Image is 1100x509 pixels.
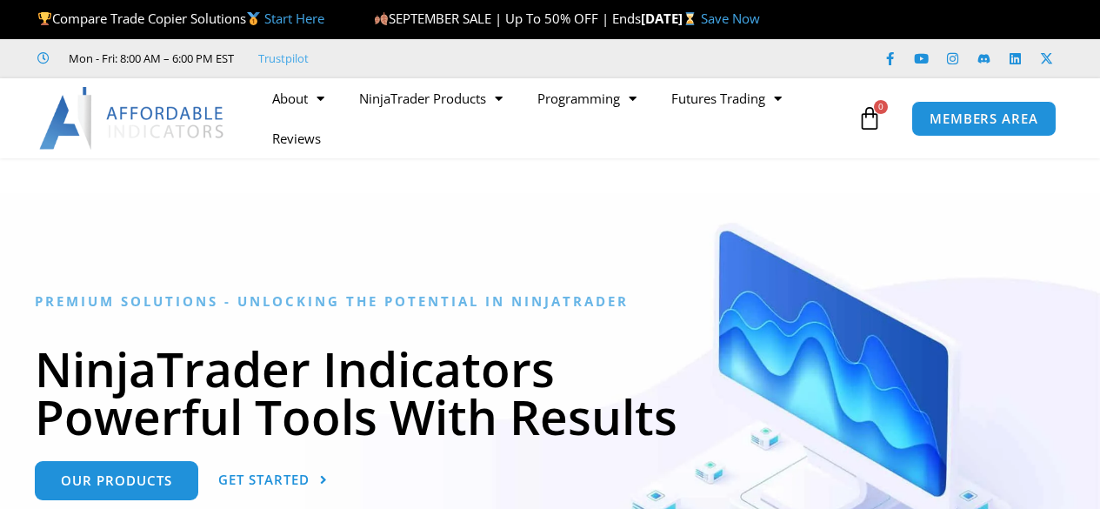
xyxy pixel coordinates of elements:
img: 🥇 [247,12,260,25]
span: Compare Trade Copier Solutions [37,10,324,27]
a: Trustpilot [258,48,309,69]
a: NinjaTrader Products [342,78,520,118]
a: Start Here [264,10,324,27]
a: Programming [520,78,654,118]
a: Futures Trading [654,78,799,118]
span: 0 [874,100,888,114]
img: ⌛ [683,12,697,25]
nav: Menu [255,78,853,158]
span: Mon - Fri: 8:00 AM – 6:00 PM EST [64,48,234,69]
span: Our Products [61,474,172,487]
img: 🏆 [38,12,51,25]
a: MEMBERS AREA [911,101,1057,137]
span: SEPTEMBER SALE | Up To 50% OFF | Ends [374,10,641,27]
img: LogoAI | Affordable Indicators – NinjaTrader [39,87,226,150]
a: Save Now [701,10,760,27]
span: Get Started [218,473,310,486]
h1: NinjaTrader Indicators Powerful Tools With Results [35,345,1065,440]
a: Get Started [218,461,328,500]
a: Our Products [35,461,198,500]
img: 🍂 [375,12,388,25]
h6: Premium Solutions - Unlocking the Potential in NinjaTrader [35,293,1065,310]
a: 0 [831,93,908,144]
span: MEMBERS AREA [930,112,1038,125]
strong: [DATE] [641,10,701,27]
a: About [255,78,342,118]
a: Reviews [255,118,338,158]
